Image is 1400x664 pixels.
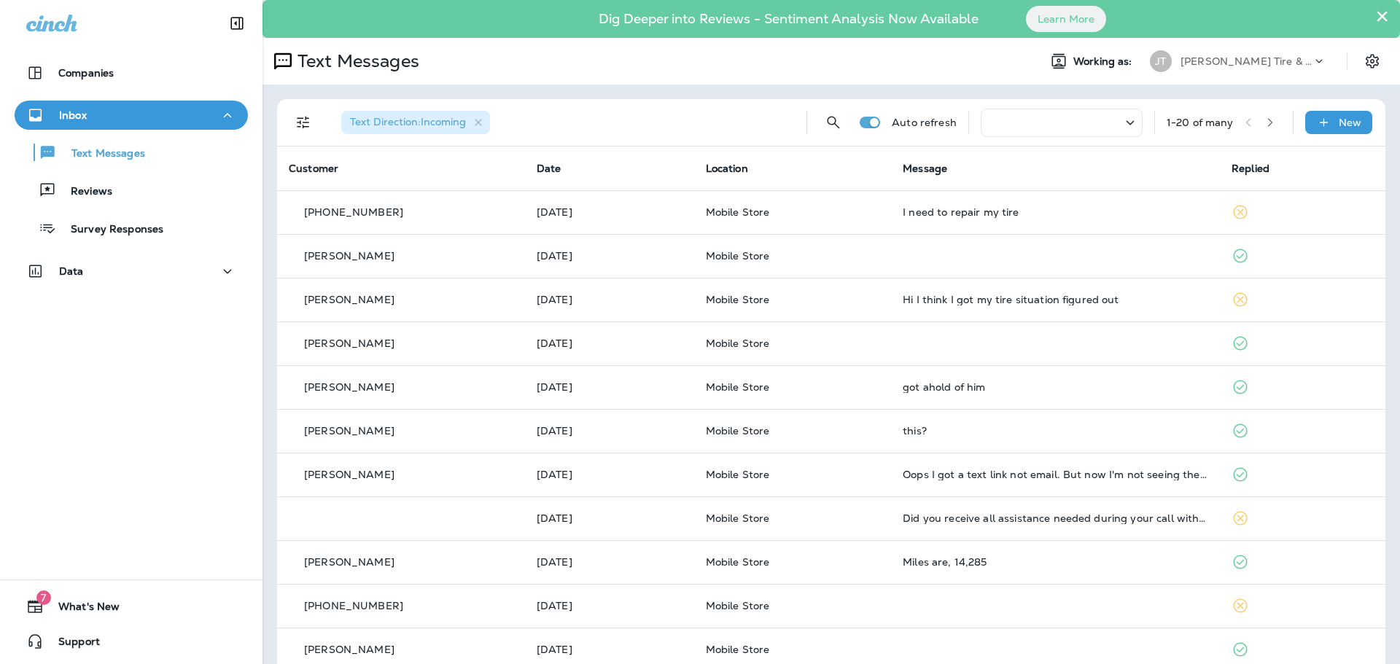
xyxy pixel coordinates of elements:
p: Inbox [59,109,87,121]
button: Search Messages [819,108,848,137]
p: Survey Responses [56,223,163,237]
button: Settings [1359,48,1385,74]
button: Support [15,627,248,656]
span: Mobile Store [706,337,770,350]
button: Inbox [15,101,248,130]
p: Sep 9, 2025 04:41 PM [537,556,682,568]
p: Data [59,265,84,277]
p: [PERSON_NAME] [304,425,394,437]
span: Mobile Store [706,380,770,394]
p: [PHONE_NUMBER] [304,600,403,612]
span: Mobile Store [706,643,770,656]
span: Mobile Store [706,555,770,569]
p: Sep 9, 2025 11:00 AM [537,600,682,612]
p: Text Messages [57,147,145,161]
p: [PERSON_NAME] [304,469,394,480]
span: Mobile Store [706,512,770,525]
p: [PERSON_NAME] [304,294,394,305]
span: Location [706,162,748,175]
div: Miles are, 14,285 [903,556,1208,568]
button: Filters [289,108,318,137]
button: Survey Responses [15,213,248,243]
p: [PHONE_NUMBER] [304,206,403,218]
div: Hi I think I got my tire situation figured out [903,294,1208,305]
span: 7 [36,590,51,605]
div: Did you receive all assistance needed during your call with Jordan? Please click the link below t... [903,512,1208,524]
p: Sep 17, 2025 01:32 PM [537,337,682,349]
p: New [1339,117,1361,128]
p: Sep 17, 2025 10:42 AM [537,381,682,393]
span: Replied [1232,162,1269,175]
button: Companies [15,58,248,87]
button: 7What's New [15,592,248,621]
div: 1 - 20 of many [1167,117,1234,128]
p: Companies [58,67,114,79]
span: Message [903,162,947,175]
span: Mobile Store [706,424,770,437]
button: Close [1375,4,1389,28]
div: JT [1150,50,1172,72]
span: Mobile Store [706,599,770,612]
p: Reviews [56,185,112,199]
p: Sep 9, 2025 10:18 AM [537,644,682,655]
p: Dig Deeper into Reviews - Sentiment Analysis Now Available [556,17,1021,21]
button: Collapse Sidebar [217,9,257,38]
span: Customer [289,162,338,175]
p: [PERSON_NAME] [304,644,394,655]
span: Text Direction : Incoming [350,115,466,128]
p: [PERSON_NAME] [304,337,394,349]
span: Mobile Store [706,293,770,306]
span: Working as: [1073,55,1135,68]
p: Sep 20, 2025 01:58 PM [537,206,682,218]
button: Text Messages [15,137,248,168]
div: this? [903,425,1208,437]
button: Data [15,257,248,286]
span: Mobile Store [706,206,770,219]
span: Mobile Store [706,249,770,262]
div: got ahold of him [903,381,1208,393]
span: What's New [44,601,120,618]
div: I need to repair my tire [903,206,1208,218]
span: Mobile Store [706,468,770,481]
p: Sep 15, 2025 01:28 PM [537,469,682,480]
p: Sep 10, 2025 02:45 PM [537,512,682,524]
p: Text Messages [292,50,419,72]
p: [PERSON_NAME] [304,381,394,393]
button: Reviews [15,175,248,206]
p: Sep 19, 2025 11:02 AM [537,250,682,262]
p: Sep 17, 2025 04:34 PM [537,294,682,305]
button: Learn More [1026,6,1106,32]
span: Support [44,636,100,653]
p: [PERSON_NAME] [304,556,394,568]
p: Sep 17, 2025 10:12 AM [537,425,682,437]
div: Oops I got a text link not email. But now I'm not seeing the text link. Can you send it again? [903,469,1208,480]
p: Auto refresh [892,117,957,128]
p: [PERSON_NAME] [304,250,394,262]
span: Date [537,162,561,175]
p: [PERSON_NAME] Tire & Auto [1181,55,1312,67]
div: Text Direction:Incoming [341,111,490,134]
